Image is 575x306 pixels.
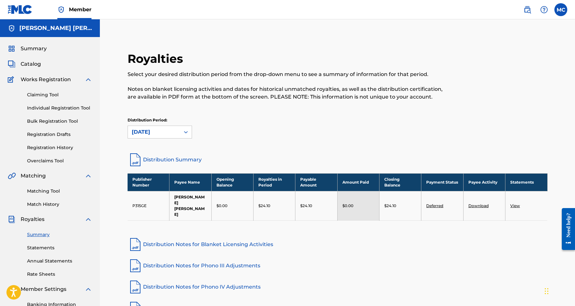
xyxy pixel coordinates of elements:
a: Bulk Registration Tool [27,118,92,125]
img: Matching [8,172,16,180]
img: pdf [128,237,143,252]
th: Payable Amount [295,173,337,191]
th: Amount Paid [337,173,379,191]
th: Payment Status [421,173,463,191]
a: Distribution Notes for Phono III Adjustments [128,258,548,273]
a: CatalogCatalog [8,60,41,68]
th: Closing Balance [379,173,421,191]
a: Individual Registration Tool [27,105,92,111]
a: SummarySummary [8,45,47,53]
a: Download [468,203,489,208]
a: Rate Sheets [27,271,92,278]
p: $0.00 [342,203,353,209]
p: Distribution Period: [128,117,192,123]
p: $24.10 [258,203,270,209]
th: Statements [505,173,547,191]
img: Top Rightsholder [57,6,65,14]
a: Registration Drafts [27,131,92,138]
span: Member [69,6,91,13]
img: pdf [128,279,143,295]
p: $0.00 [216,203,227,209]
a: Deferred [426,203,443,208]
span: Works Registration [21,76,71,83]
span: Summary [21,45,47,53]
img: Accounts [8,24,15,32]
span: Matching [21,172,46,180]
a: Summary [27,231,92,238]
img: expand [84,215,92,223]
td: P315GE [128,191,169,220]
img: MLC Logo [8,5,33,14]
span: Member Settings [21,285,66,293]
img: Royalties [8,215,15,223]
a: Distribution Notes for Blanket Licensing Activities [128,237,548,252]
img: expand [84,285,92,293]
img: Works Registration [8,76,16,83]
a: Public Search [521,3,534,16]
td: [PERSON_NAME] [PERSON_NAME] [169,191,211,220]
img: Catalog [8,60,15,68]
p: $24.10 [384,203,396,209]
a: Annual Statements [27,258,92,264]
p: $24.10 [300,203,312,209]
a: Overclaims Tool [27,158,92,164]
th: Payee Activity [463,173,505,191]
p: Select your desired distribution period from the drop-down menu to see a summary of information f... [128,71,451,78]
img: Member Settings [8,285,15,293]
img: Summary [8,45,15,53]
div: Help [538,3,551,16]
img: help [540,6,548,14]
th: Publisher Number [128,173,169,191]
div: User Menu [554,3,567,16]
th: Payee Name [169,173,211,191]
div: [DATE] [132,128,176,136]
a: Registration History [27,144,92,151]
a: Statements [27,244,92,251]
th: Royalties in Period [254,173,295,191]
h2: Royalties [128,52,186,66]
th: Opening Balance [211,173,253,191]
a: Matching Tool [27,188,92,195]
a: Match History [27,201,92,208]
a: Claiming Tool [27,91,92,98]
span: Catalog [21,60,41,68]
iframe: Resource Center [557,203,575,255]
iframe: Chat Widget [543,275,575,306]
div: Drag [545,282,549,301]
p: Notes on blanket licensing activities and dates for historical unmatched royalties, as well as th... [128,85,451,101]
img: expand [84,172,92,180]
a: Distribution Notes for Phono IV Adjustments [128,279,548,295]
img: distribution-summary-pdf [128,152,143,167]
img: search [523,6,531,14]
img: expand [84,76,92,83]
a: Distribution Summary [128,152,548,167]
span: Royalties [21,215,44,223]
h5: Michael Terrell Marquette clark [19,24,92,32]
img: pdf [128,258,143,273]
a: View [510,203,520,208]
